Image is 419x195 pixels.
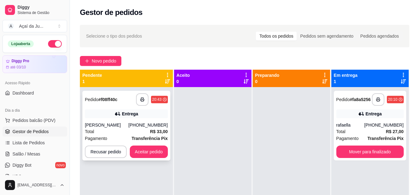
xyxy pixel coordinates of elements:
div: rafaella [336,122,364,128]
button: Pedidos balcão (PDV) [2,115,67,125]
div: 20:10 [388,97,397,102]
button: Novo pedido [80,56,121,66]
strong: Transferência Pix [368,136,404,141]
span: Pedido [85,97,99,102]
span: Diggy Bot [12,162,32,168]
div: Pedidos agendados [357,32,402,40]
span: Novo pedido [92,58,116,64]
strong: R$ 33,00 [150,129,168,134]
a: Dashboard [2,88,67,98]
div: [PHONE_NUMBER] [129,122,168,128]
span: Lista de Pedidos [12,140,45,146]
span: Salão / Mesas [12,151,40,157]
button: Recusar pedido [85,146,127,158]
span: Pagamento [336,135,359,142]
a: DiggySistema de Gestão [2,2,67,17]
strong: # f08ff40c [99,97,118,102]
strong: # fa8a5256 [350,97,371,102]
button: Mover para finalizado [336,146,404,158]
div: Entrega [122,111,138,117]
div: Entrega [366,111,382,117]
p: 0 [177,78,190,85]
span: Selecione o tipo dos pedidos [86,33,142,39]
span: Diggy [17,5,65,10]
p: Preparando [255,72,280,78]
a: Gestor de Pedidos [2,127,67,137]
button: Aceitar pedido [130,146,168,158]
span: Sistema de Gestão [17,10,65,15]
span: A [8,23,14,29]
span: KDS [12,173,22,179]
p: 0 [255,78,280,85]
p: Pendente [82,72,102,78]
div: Dia a dia [2,105,67,115]
button: Select a team [2,20,67,32]
article: Diggy Pro [12,59,29,63]
div: Loja aberta [8,40,34,47]
article: até 03/10 [10,65,26,70]
button: [EMAIL_ADDRESS][DOMAIN_NAME] [2,178,67,193]
span: Pedidos balcão (PDV) [12,117,56,123]
span: Gestor de Pedidos [12,128,49,135]
span: Total [336,128,346,135]
span: Total [85,128,94,135]
a: KDS [2,171,67,181]
span: plus [85,59,89,63]
span: Pedido [336,97,350,102]
div: [PHONE_NUMBER] [364,122,404,128]
p: Aceito [177,72,190,78]
div: Açaí da Ju ... [19,23,43,29]
div: 20:43 [152,97,162,102]
button: Alterar Status [48,40,62,48]
strong: R$ 27,00 [386,129,404,134]
p: Em entrega [334,72,358,78]
a: Diggy Proaté 03/10 [2,55,67,73]
a: Salão / Mesas [2,149,67,159]
div: Acesso Rápido [2,78,67,88]
span: [EMAIL_ADDRESS][DOMAIN_NAME] [17,183,57,188]
div: Todos os pedidos [256,32,297,40]
p: 1 [334,78,358,85]
span: Dashboard [12,90,34,96]
strong: Transferência Pix [132,136,168,141]
a: Lista de Pedidos [2,138,67,148]
p: 1 [82,78,102,85]
span: Pagamento [85,135,107,142]
div: Pedidos sem agendamento [297,32,357,40]
h2: Gestor de pedidos [80,7,143,17]
div: [PERSON_NAME] [85,122,129,128]
a: Diggy Botnovo [2,160,67,170]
